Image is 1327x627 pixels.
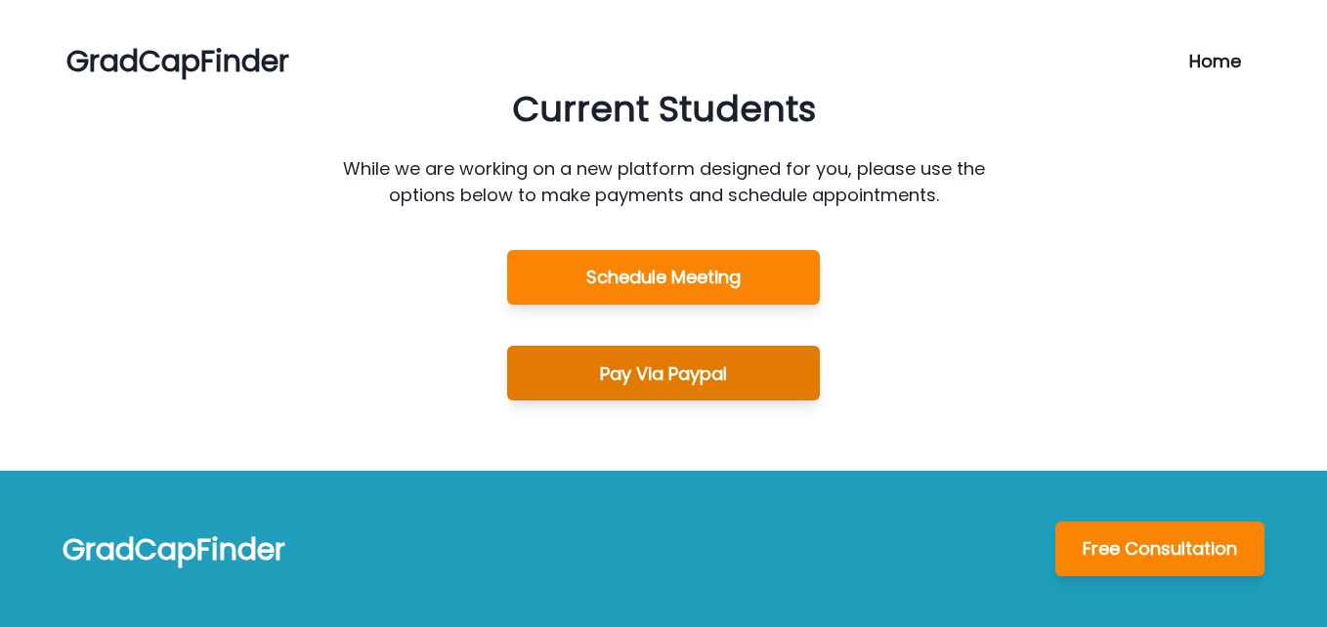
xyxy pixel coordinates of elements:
[332,155,996,208] p: While we are working on a new platform designed for you, please use the options below to make pay...
[1055,522,1264,576] button: Free Consultation
[1189,48,1261,74] a: Home
[66,40,289,82] a: GradCapFinder
[512,83,816,136] p: Current Students
[507,250,820,305] button: Schedule Meeting
[63,527,285,571] p: GradCapFinder
[507,346,820,400] button: Pay Via Paypal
